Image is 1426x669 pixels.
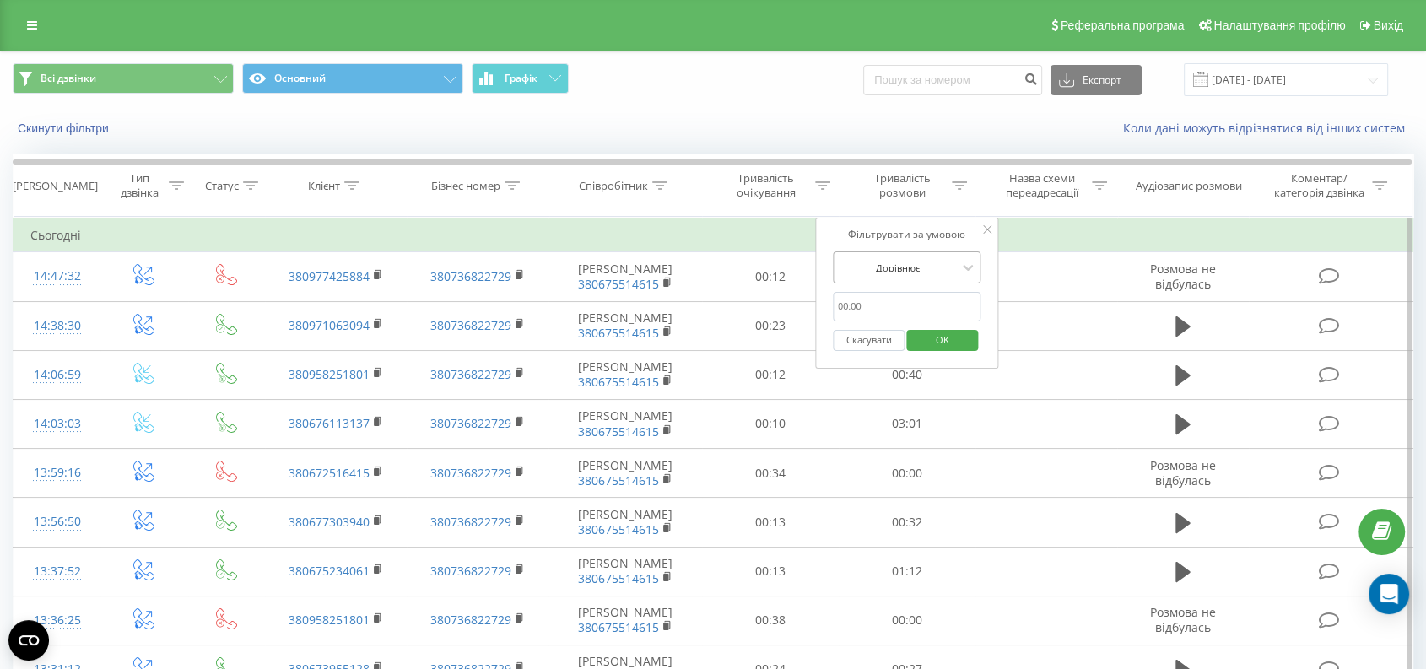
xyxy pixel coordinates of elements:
td: [PERSON_NAME] [548,350,701,399]
a: 380675234061 [289,563,370,579]
a: 380971063094 [289,317,370,333]
a: 380676113137 [289,415,370,431]
div: Співробітник [579,179,648,193]
td: [PERSON_NAME] [548,547,701,596]
a: 380736822729 [430,465,511,481]
input: 00:00 [833,292,981,321]
div: Open Intercom Messenger [1369,574,1409,614]
a: 380675514615 [578,472,659,488]
td: 00:13 [702,547,839,596]
td: [PERSON_NAME] [548,399,701,448]
td: 01:12 [839,547,975,596]
a: 380958251801 [289,612,370,628]
div: Клієнт [308,179,340,193]
td: [PERSON_NAME] [548,301,701,350]
td: 00:00 [839,449,975,498]
span: Графік [505,73,537,84]
td: Сьогодні [14,219,1413,252]
a: 380675514615 [578,619,659,635]
td: [PERSON_NAME] [548,498,701,547]
a: 380736822729 [430,612,511,628]
div: 14:03:03 [30,407,84,440]
span: Налаштування профілю [1213,19,1345,32]
a: 380672516415 [289,465,370,481]
td: 00:12 [702,350,839,399]
span: Розмова не відбулась [1150,604,1216,635]
a: 380736822729 [430,268,511,284]
div: 14:06:59 [30,359,84,391]
td: 00:38 [702,596,839,645]
div: Коментар/категорія дзвінка [1269,171,1368,200]
div: 14:38:30 [30,310,84,343]
span: Розмова не відбулась [1150,457,1216,488]
div: Статус [205,179,239,193]
div: 14:47:32 [30,260,84,293]
div: Тривалість очікування [721,171,811,200]
span: OK [919,326,966,353]
a: 380675514615 [578,374,659,390]
td: 00:13 [702,498,839,547]
div: Назва схеми переадресації [997,171,1088,200]
div: Аудіозапис розмови [1136,179,1242,193]
a: 380675514615 [578,325,659,341]
td: 00:40 [839,350,975,399]
span: Реферальна програма [1061,19,1185,32]
input: Пошук за номером [863,65,1042,95]
a: 380677303940 [289,514,370,530]
a: 380675514615 [578,276,659,292]
a: 380675514615 [578,521,659,537]
a: 380958251801 [289,366,370,382]
button: Скинути фільтри [13,121,117,136]
td: 00:10 [702,399,839,448]
td: [PERSON_NAME] [548,449,701,498]
div: 13:59:16 [30,456,84,489]
div: 13:56:50 [30,505,84,538]
button: Графік [472,63,569,94]
a: 380675514615 [578,424,659,440]
div: 13:36:25 [30,604,84,637]
button: Всі дзвінки [13,63,234,94]
button: Open CMP widget [8,620,49,661]
button: Експорт [1051,65,1142,95]
div: Тривалість розмови [857,171,948,200]
a: 380977425884 [289,268,370,284]
div: 13:37:52 [30,555,84,588]
div: Тип дзвінка [116,171,165,200]
button: OK [907,330,979,351]
span: Всі дзвінки [41,72,96,85]
div: Фільтрувати за умовою [833,226,981,243]
td: [PERSON_NAME] [548,252,701,301]
a: 380736822729 [430,317,511,333]
td: 03:01 [839,399,975,448]
button: Основний [242,63,463,94]
td: 00:32 [839,498,975,547]
td: [PERSON_NAME] [548,596,701,645]
a: Коли дані можуть відрізнятися вiд інших систем [1123,120,1413,136]
button: Скасувати [833,330,905,351]
td: 00:00 [839,596,975,645]
a: 380675514615 [578,570,659,586]
a: 380736822729 [430,514,511,530]
a: 380736822729 [430,563,511,579]
a: 380736822729 [430,366,511,382]
span: Розмова не відбулась [1150,261,1216,292]
div: Бізнес номер [431,179,500,193]
div: [PERSON_NAME] [13,179,98,193]
td: 00:34 [702,449,839,498]
td: 00:12 [702,252,839,301]
a: 380736822729 [430,415,511,431]
td: 00:23 [702,301,839,350]
span: Вихід [1374,19,1403,32]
